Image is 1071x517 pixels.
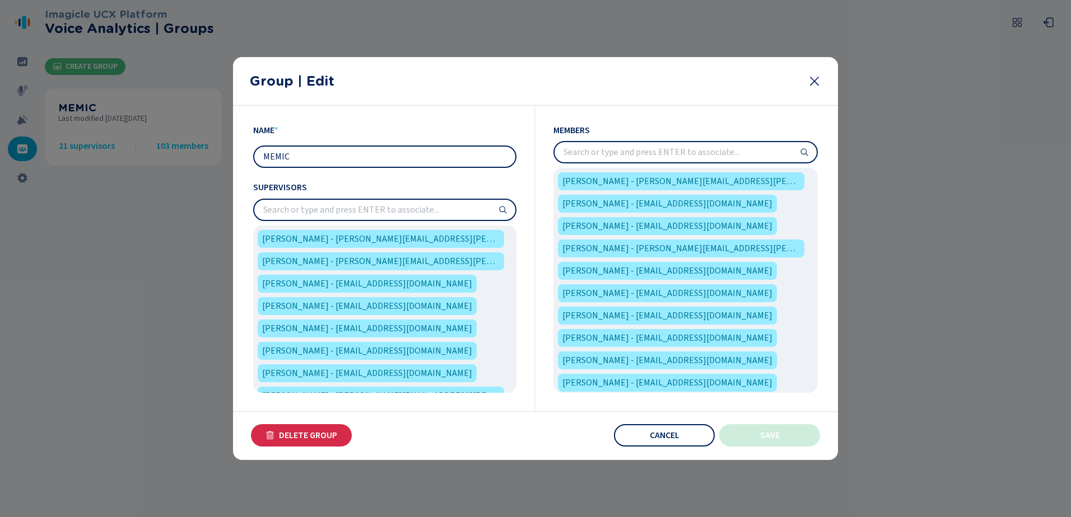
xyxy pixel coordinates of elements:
[251,424,352,446] button: Delete Group
[258,252,504,270] div: Amy Michaud - almichaud@memic.com
[253,181,516,194] span: Supervisors
[262,232,500,246] span: [PERSON_NAME] - [PERSON_NAME][EMAIL_ADDRESS][PERSON_NAME][DOMAIN_NAME]
[650,431,679,440] span: Cancel
[562,264,772,278] span: [PERSON_NAME] - [EMAIL_ADDRESS][DOMAIN_NAME]
[558,329,777,347] div: Andrew Perry - aperry@memic.com
[562,376,772,389] span: [PERSON_NAME] - [EMAIL_ADDRESS][DOMAIN_NAME]
[562,354,772,367] span: [PERSON_NAME] - [EMAIL_ADDRESS][DOMAIN_NAME]
[558,262,777,280] div: Ana Johnson - ajohnson@memic.com
[262,299,472,313] span: [PERSON_NAME] - [EMAIL_ADDRESS][DOMAIN_NAME]
[808,74,821,88] svg: close
[800,148,809,157] svg: search
[279,431,337,440] span: Delete Group
[258,275,477,293] div: Andrew Perry - aperry@memic.com
[562,309,772,322] span: [PERSON_NAME] - [EMAIL_ADDRESS][DOMAIN_NAME]
[499,205,507,214] svg: search
[558,307,777,325] div: Andrew Hooten - achooten@memic.com
[254,147,515,167] input: Type the group name...
[250,73,799,89] h2: Group | Edit
[558,195,777,213] div: Allison Heyman - aeheyman@memic.com
[562,197,772,210] span: [PERSON_NAME] - [EMAIL_ADDRESS][DOMAIN_NAME]
[262,366,472,380] span: [PERSON_NAME] - [EMAIL_ADDRESS][DOMAIN_NAME]
[562,242,800,255] span: [PERSON_NAME] - [PERSON_NAME][EMAIL_ADDRESS][PERSON_NAME][DOMAIN_NAME]
[262,255,500,268] span: [PERSON_NAME] - [PERSON_NAME][EMAIL_ADDRESS][PERSON_NAME][DOMAIN_NAME]
[558,217,777,235] div: Amy Dultz - adultz@memic.com
[562,175,800,188] span: [PERSON_NAME] - [PERSON_NAME][EMAIL_ADDRESS][PERSON_NAME][DOMAIN_NAME]
[558,239,804,257] div: Amy Michaud - almichaud@memic.com
[558,351,777,369] div: Angela Hampton - aahampton@memic.com
[262,322,472,335] span: [PERSON_NAME] - [EMAIL_ADDRESS][DOMAIN_NAME]
[262,277,472,290] span: [PERSON_NAME] - [EMAIL_ADDRESS][DOMAIN_NAME]
[258,364,477,382] div: Erica Winnie - ewinnie@memic.com
[254,200,515,220] input: Search or type and press ENTER to associate...
[558,284,777,302] div: Andre Lavoie - alavoie@memic.com
[258,387,504,405] div: Jenna Reynolds - jreynolds@memic.com
[258,230,504,248] div: Alisha St Pierre - astpierre@memic.com
[258,297,477,315] div: Brian Gilles - bgilles@memic.com
[262,344,472,358] span: [PERSON_NAME] - [EMAIL_ADDRESS][DOMAIN_NAME]
[562,286,772,300] span: [PERSON_NAME] - [EMAIL_ADDRESS][DOMAIN_NAME]
[562,331,772,345] span: [PERSON_NAME] - [EMAIL_ADDRESS][DOMAIN_NAME]
[553,124,818,137] span: Members
[258,342,477,360] div: Colleen Hart - chart@memic.com
[614,424,715,446] button: Cancel
[555,142,817,162] input: Search or type and press ENTER to associate...
[760,431,780,440] span: Save
[558,172,804,190] div: Alisha St Pierre - astpierre@memic.com
[262,389,500,402] span: [PERSON_NAME] - [PERSON_NAME][EMAIL_ADDRESS][PERSON_NAME][DOMAIN_NAME]
[719,424,820,446] button: Save
[562,219,772,233] span: [PERSON_NAME] - [EMAIL_ADDRESS][DOMAIN_NAME]
[266,431,274,440] svg: trash-fill
[558,374,777,392] div: Angelique Riley - amriley@memic.com
[258,319,477,337] div: Candance Veziris - cveziris@memic.com
[253,124,274,137] span: Name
